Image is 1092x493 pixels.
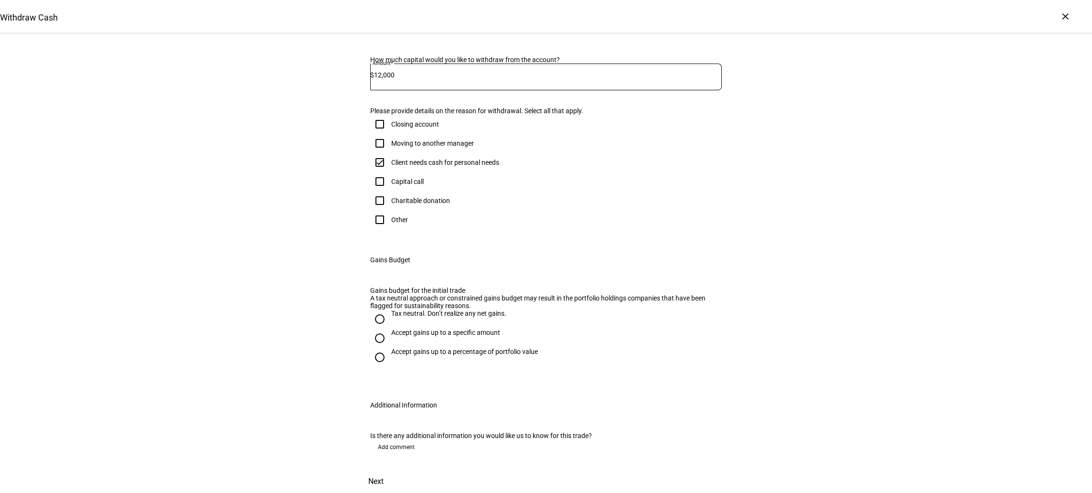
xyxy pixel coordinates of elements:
[391,159,499,166] div: Client needs cash for personal needs
[391,329,500,336] div: Accept gains up to a specific amount
[370,256,410,264] div: Gains Budget
[370,439,422,455] button: Add comment
[391,178,424,185] div: Capital call
[370,107,722,115] div: Please provide details on the reason for withdrawal. Select all that apply.
[373,60,393,66] mat-label: Amount*
[391,139,474,147] div: Moving to another manager
[370,401,437,409] div: Additional Information
[391,310,506,317] div: Tax neutral. Don’t realize any net gains.
[355,470,397,493] button: Next
[1058,9,1073,24] div: ×
[370,287,722,294] div: Gains budget for the initial trade
[370,71,374,79] span: $
[370,432,722,439] div: Is there any additional information you would like us to know for this trade?
[370,56,722,64] div: How much capital would you like to withdraw from the account?
[391,197,450,204] div: Charitable donation
[370,294,722,310] div: A tax neutral approach or constrained gains budget may result in the portfolio holdings companies...
[391,216,408,224] div: Other
[378,439,415,455] span: Add comment
[391,348,538,355] div: Accept gains up to a percentage of portfolio value
[391,120,439,128] div: Closing account
[368,470,384,493] span: Next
